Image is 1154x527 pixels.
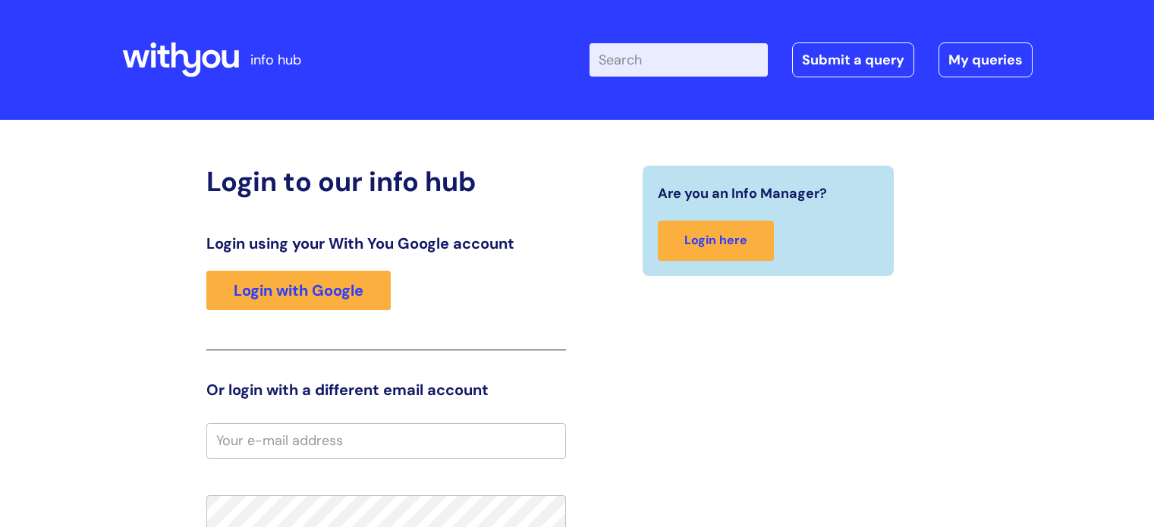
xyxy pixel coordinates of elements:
[206,271,391,310] a: Login with Google
[206,423,566,458] input: Your e-mail address
[206,165,566,198] h2: Login to our info hub
[250,48,301,72] p: info hub
[939,42,1033,77] a: My queries
[658,221,774,261] a: Login here
[206,381,566,399] h3: Or login with a different email account
[658,181,827,205] span: Are you an Info Manager?
[206,234,566,253] h3: Login using your With You Google account
[792,42,914,77] a: Submit a query
[590,43,768,77] input: Search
